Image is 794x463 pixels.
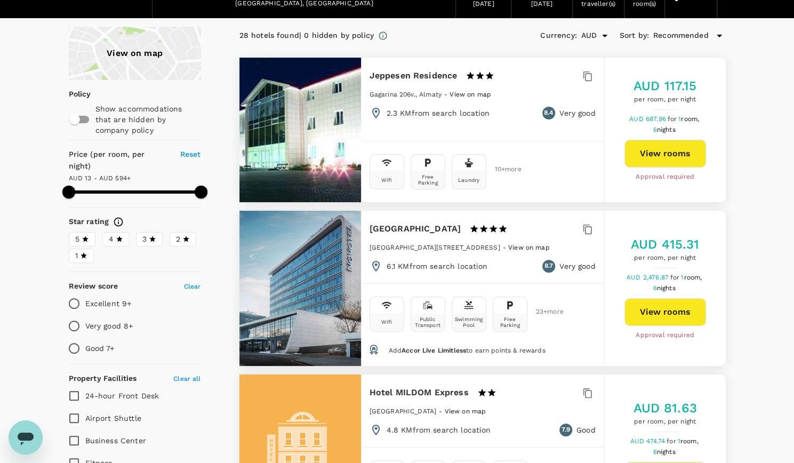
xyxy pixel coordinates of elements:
[450,91,491,98] span: View on map
[239,30,374,42] div: 28 hotels found | 0 hidden by policy
[387,261,488,272] p: 6.1 KM from search location
[444,91,450,98] span: -
[445,406,486,415] a: View on map
[657,448,676,456] span: nights
[667,437,677,445] span: for
[113,217,124,227] svg: Star ratings are awarded to properties to represent the quality of services, facilities, and amen...
[653,30,709,42] span: Recommended
[678,115,701,123] span: 1
[370,385,469,400] h6: Hotel MILDOM Express
[684,274,702,281] span: room,
[173,375,200,382] span: Clear all
[636,330,694,341] span: Approval required
[631,253,700,264] span: per room, per night
[95,103,200,135] p: Show accommodations that are hidden by company policy
[69,373,137,385] h6: Property Facilities
[508,244,550,251] span: View on map
[668,115,678,123] span: for
[508,243,550,251] a: View on map
[620,30,649,42] h6: Sort by :
[670,274,681,281] span: for
[633,77,697,94] h5: AUD 117.15
[184,283,201,290] span: Clear
[678,437,700,445] span: 1
[381,177,392,183] div: Wifi
[413,174,443,186] div: Free Parking
[370,408,437,415] span: [GEOGRAPHIC_DATA]
[69,89,76,99] p: Policy
[370,221,461,236] h6: [GEOGRAPHIC_DATA]
[631,236,700,253] h5: AUD 415.31
[387,108,490,118] p: 2.3 KM from search location
[388,347,545,354] span: Add to earn points & rewards
[495,166,511,173] span: 10 + more
[636,172,694,182] span: Approval required
[69,174,131,182] span: AUD 13 - AUD 594+
[69,281,118,292] h6: Review score
[657,126,676,133] span: nights
[544,261,553,272] span: 8.7
[69,27,201,80] a: View on map
[85,414,141,422] span: Airport Shuttle
[680,437,699,445] span: room,
[142,234,147,245] span: 3
[630,437,667,445] span: AUD 474.74
[624,140,706,167] button: View rooms
[576,425,596,435] p: Good
[176,234,180,245] span: 2
[381,319,392,325] div: Wifi
[633,400,696,417] h5: AUD 81.63
[450,90,491,98] a: View on map
[75,234,79,245] span: 5
[85,343,115,354] p: Good 7+
[503,244,508,251] span: -
[75,250,78,261] span: 1
[370,244,500,251] span: [GEOGRAPHIC_DATA][STREET_ADDRESS]
[69,216,109,228] h6: Star rating
[653,126,677,133] span: 6
[536,308,552,315] span: 23 + more
[85,321,133,331] p: Very good 8+
[69,149,168,172] h6: Price (per room, per night)
[402,347,466,354] span: Accor Live Limitless
[495,316,525,328] div: Free Parking
[540,30,576,42] h6: Currency :
[597,28,612,43] button: Open
[439,408,444,415] span: -
[458,177,479,183] div: Laundry
[413,316,443,328] div: Public Transport
[370,91,442,98] span: Gagarina 206v., Almaty
[85,392,159,400] span: 24-hour Front Desk
[387,425,491,435] p: 4.8 KM from search location
[109,234,114,245] span: 4
[445,408,486,415] span: View on map
[633,417,696,427] span: per room, per night
[653,448,677,456] span: 6
[653,284,677,292] span: 6
[180,150,201,158] span: Reset
[624,298,706,326] button: View rooms
[633,94,697,105] span: per room, per night
[681,115,699,123] span: room,
[85,298,132,309] p: Excellent 9+
[370,68,458,83] h6: Jeppesen Residence
[9,420,43,454] iframe: Button to launch messaging window
[85,436,146,445] span: Business Center
[562,425,570,435] span: 7.9
[681,274,703,281] span: 1
[657,284,676,292] span: nights
[544,108,554,118] span: 8.4
[559,108,595,118] p: Very good
[454,316,484,328] div: Swimming Pool
[559,261,595,272] p: Very good
[629,115,668,123] span: AUD 687.96
[627,274,670,281] span: AUD 2,476.87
